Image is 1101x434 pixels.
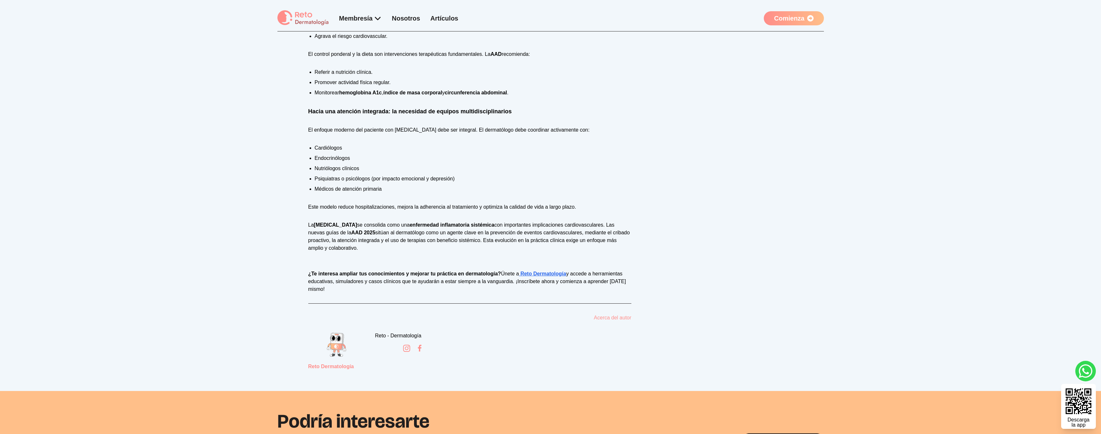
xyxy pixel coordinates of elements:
p: El control ponderal y la dieta son intervenciones terapéuticas fundamentales. La recomienda: [308,50,631,58]
p: Únete a y accede a herramientas educativas, simuladores y casos clínicos que te ayudarán a estar ... [308,262,631,293]
li: Monitorear , y . [315,89,631,97]
div: Descarga la app [1068,417,1089,428]
p: El enfoque moderno del paciente con [MEDICAL_DATA] debe ser integral. El dermatólogo debe coordin... [308,126,631,134]
li: Psiquiatras o psicólogos (por impacto emocional y depresión) [315,175,631,183]
li: Referir a nutrición clínica. [315,68,631,76]
li: Médicos de atención primaria [315,185,631,193]
p: Este modelo reduce hospitalizaciones, mejora la adherencia al tratamiento y optimiza la calidad d... [308,203,631,211]
a: Nosotros [392,15,420,22]
p: La se consolida como una con importantes implicaciones cardiovasculares. Las nuevas guías de la s... [308,221,631,252]
strong: [MEDICAL_DATA] [314,222,357,228]
img: logo Reto dermatología [277,10,329,26]
strong: AAD 2025 [351,230,375,235]
a: Artículos [430,15,458,22]
strong: Reto Dermatología [520,271,566,276]
li: Agrava el riesgo cardiovascular. [315,32,631,40]
a: Comienza [764,11,824,25]
strong: AAD [491,51,502,57]
strong: enfermedad inflamatoria sistémica [410,222,494,228]
a: Reto Dermatología [519,271,566,276]
li: Nutriólogos clínicos [315,165,631,172]
li: Promover actividad física regular. [315,79,631,86]
strong: circunferencia abdominal [445,90,507,95]
strong: índice de masa corporal [383,90,442,95]
a: Acerca del autor [594,314,631,322]
img: user avatar [324,332,349,358]
p: Reto Dermatología [308,363,365,370]
strong: ¿Te interesa ampliar tus conocimientos y mejorar tu práctica en dermatología? [308,271,501,276]
div: Reto - Dermatología [375,332,421,340]
li: Cardiólogos [315,144,631,152]
h2: Podría interesarte [277,412,824,431]
div: Membresía [339,14,382,23]
strong: hemoglobina A1c [339,90,382,95]
a: whatsapp button [1075,361,1096,381]
li: Endocrinólogos [315,154,631,162]
strong: Hacia una atención integrada: la necesidad de equipos multidisciplinarios [308,108,512,115]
